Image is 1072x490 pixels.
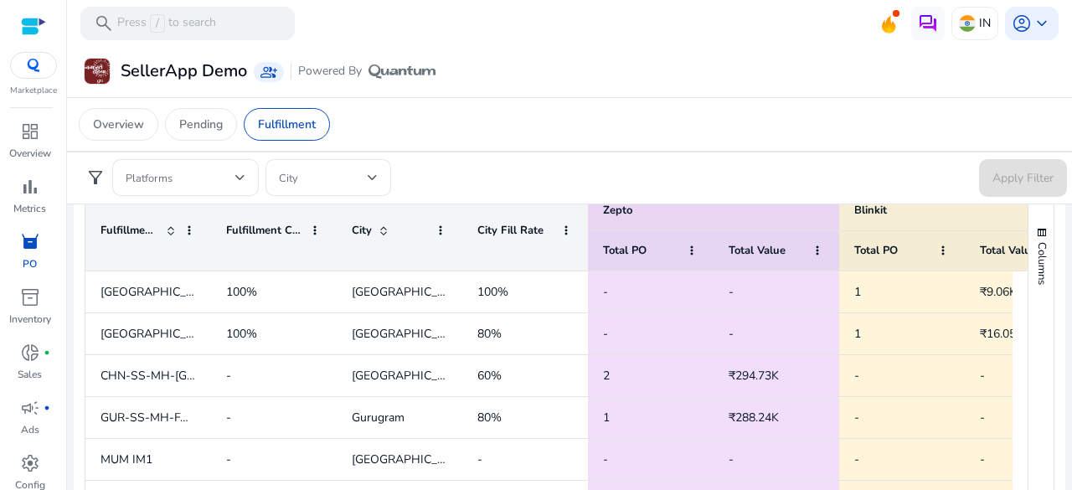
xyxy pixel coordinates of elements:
[854,243,898,258] span: Total PO
[477,326,502,342] span: 80%
[729,326,734,342] span: -
[226,326,257,342] span: 100%
[603,326,608,342] span: -
[854,284,861,300] span: 1
[477,223,544,238] span: City Fill Rate
[23,256,37,271] p: PO
[980,326,1023,342] span: ₹16.05K
[980,451,985,467] span: -
[854,326,861,342] span: 1
[260,64,277,80] span: group_add
[854,410,859,426] span: -
[85,168,106,188] span: filter_alt
[729,410,779,426] span: ₹288.24K
[20,121,40,142] span: dashboard
[979,8,991,38] p: IN
[603,243,647,258] span: Total PO
[854,203,887,218] span: Blinkit
[1032,13,1052,34] span: keyboard_arrow_down
[18,367,42,382] p: Sales
[44,349,50,356] span: fiber_manual_record
[603,410,610,426] span: 1
[477,284,508,300] span: 100%
[603,368,610,384] span: 2
[226,451,231,467] span: -
[226,284,257,300] span: 100%
[20,177,40,197] span: bar_chart
[258,116,316,133] p: Fulfillment
[94,13,114,34] span: search
[352,410,405,426] span: Gurugram
[603,451,608,467] span: -
[352,368,471,384] span: [GEOGRAPHIC_DATA]
[117,14,216,33] p: Press to search
[9,312,51,327] p: Inventory
[226,410,231,426] span: -
[854,368,859,384] span: -
[980,368,985,384] span: -
[100,451,152,467] span: MUM IM1
[10,85,57,97] p: Marketplace
[100,223,159,238] span: Fulfillment Centre
[854,451,859,467] span: -
[150,14,165,33] span: /
[477,368,502,384] span: 60%
[477,451,482,467] span: -
[959,15,976,32] img: in.svg
[85,59,110,84] img: SellerApp Demo
[226,223,303,238] span: Fulfillment Centre Fill Rate
[20,398,40,418] span: campaign
[352,451,471,467] span: [GEOGRAPHIC_DATA]
[298,63,362,80] span: Powered By
[20,453,40,473] span: settings
[352,223,372,238] span: City
[93,116,144,133] p: Overview
[18,59,49,72] img: QC-logo.svg
[980,284,1017,300] span: ₹9.06K
[20,343,40,363] span: donut_small
[603,203,632,218] span: Zepto
[20,287,40,307] span: inventory_2
[100,368,294,384] span: CHN-SS-MH-[GEOGRAPHIC_DATA]
[100,410,262,426] span: GUR-SS-MH-FARUKHNAGAR
[980,410,985,426] span: -
[352,284,471,300] span: [GEOGRAPHIC_DATA]
[1034,242,1049,285] span: Columns
[729,284,734,300] span: -
[1012,13,1032,34] span: account_circle
[179,116,223,133] p: Pending
[980,243,1037,258] span: Total Value
[100,326,348,342] span: [GEOGRAPHIC_DATA] A2 - Feeder Warehouse
[13,201,46,216] p: Metrics
[121,61,247,81] h3: SellerApp Demo
[603,284,608,300] span: -
[9,146,51,161] p: Overview
[226,368,231,384] span: -
[729,451,734,467] span: -
[21,422,39,437] p: Ads
[729,243,786,258] span: Total Value
[44,405,50,411] span: fiber_manual_record
[729,368,779,384] span: ₹294.73K
[477,410,502,426] span: 80%
[352,326,471,342] span: [GEOGRAPHIC_DATA]
[20,232,40,252] span: orders
[100,284,348,300] span: [GEOGRAPHIC_DATA] V1 - Feeder Warehouse
[254,62,284,82] a: group_add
